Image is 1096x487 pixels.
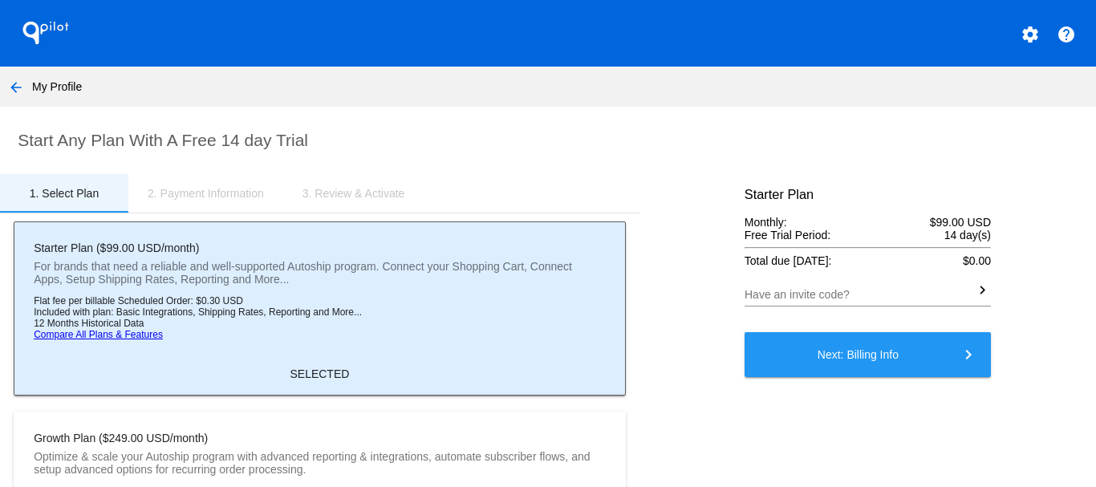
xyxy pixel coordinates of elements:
[1021,25,1040,44] mat-icon: settings
[745,229,991,241] div: Free Trial Period:
[21,359,619,388] button: SELECTED
[34,318,606,329] li: 12 Months Historical Data
[30,187,99,200] div: 1. Select Plan
[930,216,991,229] span: $99.00 USD
[34,450,599,473] mat-card-subtitle: Optimize & scale your Autoship program with advanced reporting & integrations, automate subscribe...
[34,295,606,306] li: Flat fee per billable Scheduled Order: $0.30 USD
[34,260,599,282] mat-card-subtitle: For brands that need a reliable and well-supported Autoship program. Connect your Shopping Cart, ...
[974,281,991,300] mat-icon: keyboard_arrow_right
[290,367,349,380] span: SELECTED
[14,17,78,49] h1: QPilot
[745,216,991,229] div: Monthly:
[34,306,606,318] li: Included with plan: Basic Integrations, Shipping Rates, Reporting and More...
[6,78,26,97] mat-icon: arrow_back
[34,432,599,444] mat-card-title: Growth Plan ($249.00 USD/month)
[963,254,991,267] span: $0.00
[745,289,974,302] input: Have an invite code?
[944,229,991,241] span: 14 day(s)
[818,348,899,361] span: Next: Billing Info
[745,332,991,377] button: Next: Billing Info
[745,187,991,202] h3: Starter Plan
[959,340,978,359] mat-icon: keyboard_arrow_right
[34,329,163,340] a: Compare All Plans & Features
[1057,25,1076,44] mat-icon: help
[34,241,599,254] mat-card-title: Starter Plan ($99.00 USD/month)
[18,131,1082,150] h2: Start Any Plan With A Free 14 day Trial
[745,254,991,267] div: Total due [DATE]:
[148,187,264,200] div: 2. Payment Information
[302,187,405,200] div: 3. Review & Activate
